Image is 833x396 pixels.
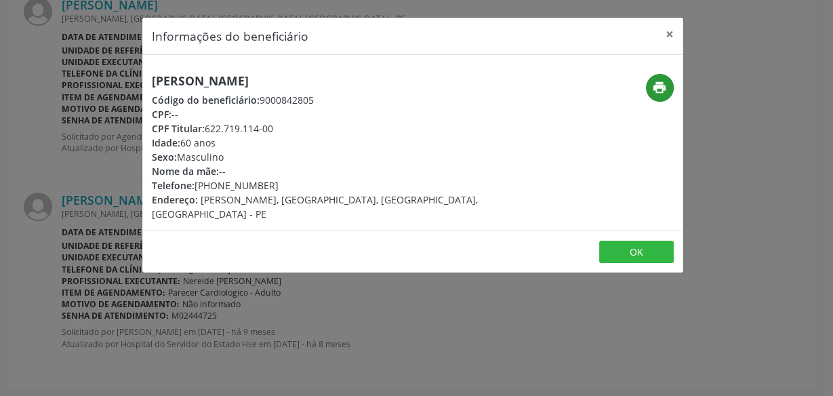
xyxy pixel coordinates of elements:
span: CPF Titular: [152,122,205,135]
span: CPF: [152,108,171,121]
div: 9000842805 [152,93,493,107]
span: Código do beneficiário: [152,94,260,106]
div: 622.719.114-00 [152,121,493,136]
span: Telefone: [152,179,195,192]
div: [PHONE_NUMBER] [152,178,493,193]
span: Sexo: [152,151,177,163]
h5: Informações do beneficiário [152,27,308,45]
div: 60 anos [152,136,493,150]
span: Idade: [152,136,180,149]
div: Masculino [152,150,493,164]
h5: [PERSON_NAME] [152,74,493,88]
i: print [652,80,667,95]
div: -- [152,164,493,178]
button: Close [656,18,683,51]
span: Nome da mãe: [152,165,219,178]
button: print [646,74,674,102]
span: Endereço: [152,193,198,206]
div: -- [152,107,493,121]
span: [PERSON_NAME], [GEOGRAPHIC_DATA], [GEOGRAPHIC_DATA], [GEOGRAPHIC_DATA] - PE [152,193,478,220]
button: OK [599,241,674,264]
